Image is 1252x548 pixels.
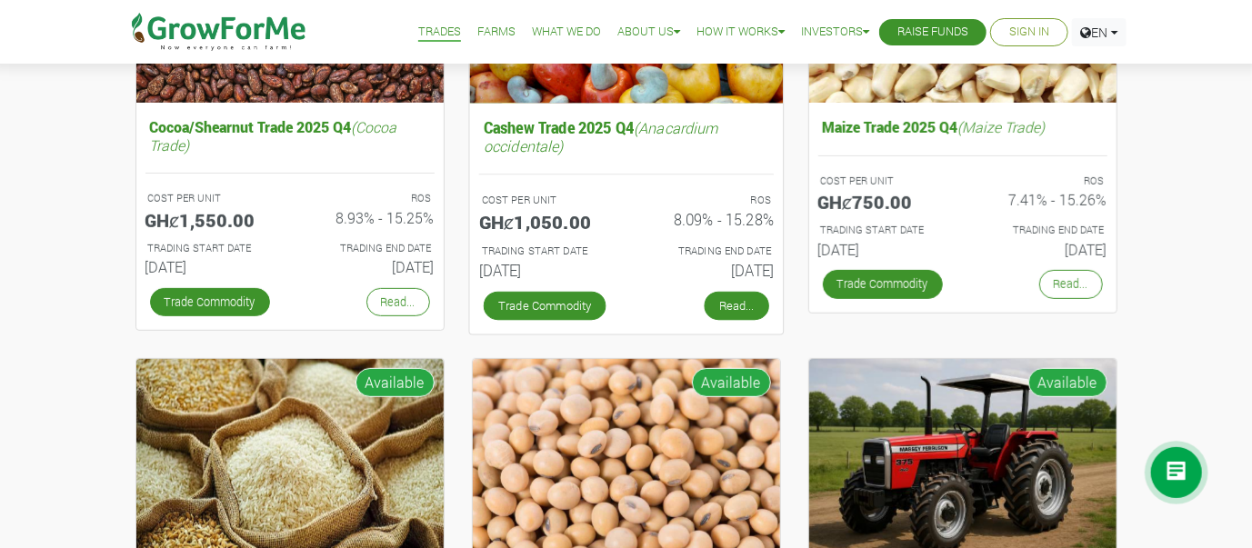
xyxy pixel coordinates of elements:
p: Estimated Trading Start Date [821,223,947,238]
h5: Cocoa/Shearnut Trade 2025 Q4 [145,114,435,157]
h6: 7.41% - 15.26% [977,191,1107,208]
a: Investors [801,23,869,42]
a: Trade Commodity [823,270,943,298]
span: Available [1028,368,1107,397]
p: ROS [643,192,771,207]
a: Trade Commodity [483,291,606,320]
a: Trades [418,23,461,42]
p: ROS [306,191,432,206]
a: Farms [477,23,516,42]
h5: GHȼ1,550.00 [145,209,276,231]
h6: [DATE] [977,241,1107,258]
h6: [DATE] [145,258,276,275]
p: COST PER UNIT [481,192,609,207]
span: Available [356,368,435,397]
h6: [DATE] [478,262,612,280]
a: Maize Trade 2025 Q4(Maize Trade) COST PER UNIT GHȼ750.00 ROS 7.41% - 15.26% TRADING START DATE [D... [818,114,1107,265]
h6: 8.09% - 15.28% [640,211,774,229]
i: (Maize Trade) [958,117,1046,136]
a: What We Do [532,23,601,42]
a: Trade Commodity [150,288,270,316]
a: Read... [704,291,768,320]
p: Estimated Trading End Date [643,243,771,258]
h5: GHȼ750.00 [818,191,949,213]
p: Estimated Trading Start Date [148,241,274,256]
a: Read... [1039,270,1103,298]
i: (Cocoa Trade) [150,117,397,154]
h5: Maize Trade 2025 Q4 [818,114,1107,140]
a: Sign In [1009,23,1049,42]
a: Cashew Trade 2025 Q4(Anacardium occidentale) COST PER UNIT GHȼ1,050.00 ROS 8.09% - 15.28% TRADING... [478,114,773,286]
p: COST PER UNIT [148,191,274,206]
span: Available [692,368,771,397]
a: How it Works [696,23,785,42]
p: ROS [979,174,1105,189]
a: About Us [617,23,680,42]
a: Read... [366,288,430,316]
h6: [DATE] [304,258,435,275]
a: Raise Funds [897,23,968,42]
p: COST PER UNIT [821,174,947,189]
i: (Anacardium occidentale) [483,117,717,154]
p: Estimated Trading End Date [979,223,1105,238]
h6: [DATE] [818,241,949,258]
h5: Cashew Trade 2025 Q4 [478,114,773,158]
h6: [DATE] [640,262,774,280]
a: EN [1072,18,1127,46]
h5: GHȼ1,050.00 [478,211,612,233]
p: Estimated Trading Start Date [481,243,609,258]
a: Cocoa/Shearnut Trade 2025 Q4(Cocoa Trade) COST PER UNIT GHȼ1,550.00 ROS 8.93% - 15.25% TRADING ST... [145,114,435,283]
p: Estimated Trading End Date [306,241,432,256]
h6: 8.93% - 15.25% [304,209,435,226]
